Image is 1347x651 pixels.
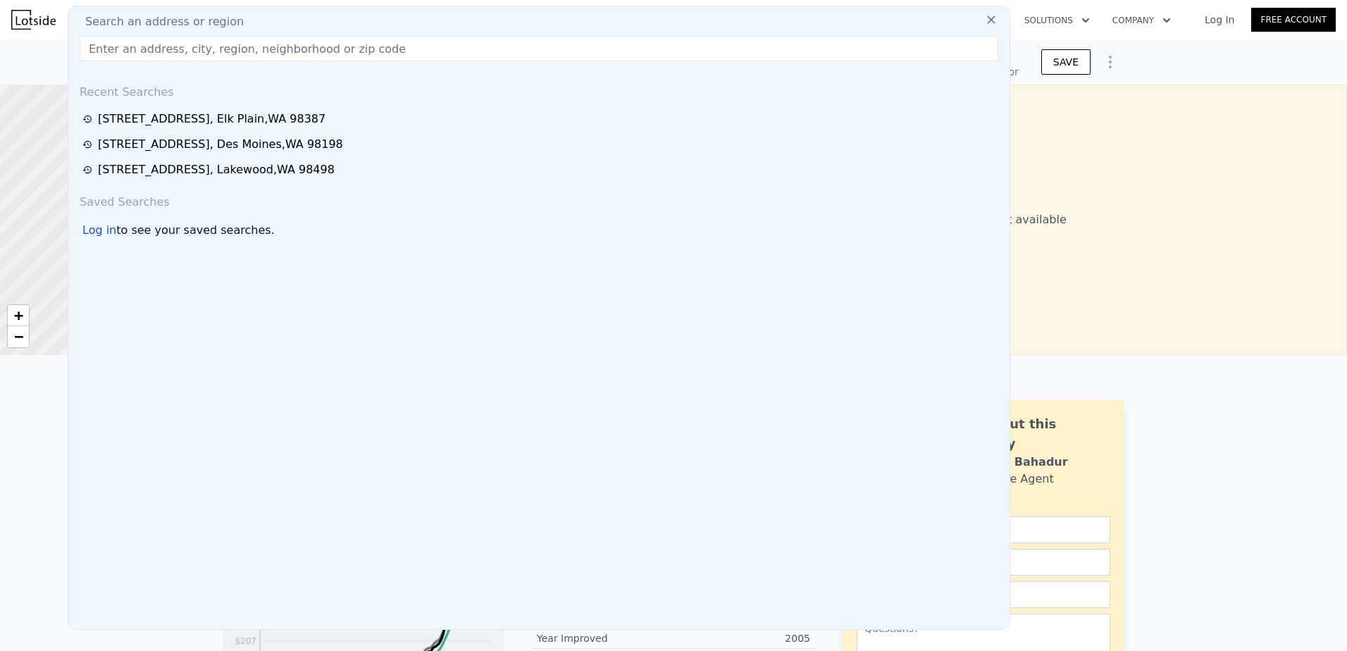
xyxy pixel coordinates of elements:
button: Company [1101,8,1182,33]
button: SAVE [1041,49,1091,75]
div: Recent Searches [74,73,1004,106]
span: Search an address or region [74,13,244,30]
div: Ask about this property [953,414,1110,454]
a: [STREET_ADDRESS], Lakewood,WA 98498 [82,161,1000,178]
span: + [14,306,23,324]
button: Solutions [1013,8,1101,33]
a: Zoom in [8,305,29,326]
div: Off Market, last sold for [903,65,1019,79]
input: Enter an address, city, region, neighborhood or zip code [80,36,998,61]
div: Siddhant Bahadur [953,454,1068,471]
a: [STREET_ADDRESS], Elk Plain,WA 98387 [82,111,1000,128]
span: − [14,328,23,345]
a: Log In [1188,13,1251,27]
div: Saved Searches [74,182,1004,216]
div: [STREET_ADDRESS] , Elk Plain , WA 98387 [98,111,325,128]
div: [STREET_ADDRESS] , Lakewood , WA 98498 [98,161,335,178]
tspan: $207 [235,636,256,646]
div: 2005 [673,631,810,645]
a: [STREET_ADDRESS], Des Moines,WA 98198 [82,136,1000,153]
span: to see your saved searches. [116,222,274,239]
button: Show Options [1096,48,1124,76]
a: Zoom out [8,326,29,347]
div: Log in [82,222,116,239]
a: Free Account [1251,8,1336,32]
img: Lotside [11,10,56,30]
div: Year Improved [537,631,673,645]
div: [STREET_ADDRESS] , Des Moines , WA 98198 [98,136,343,153]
